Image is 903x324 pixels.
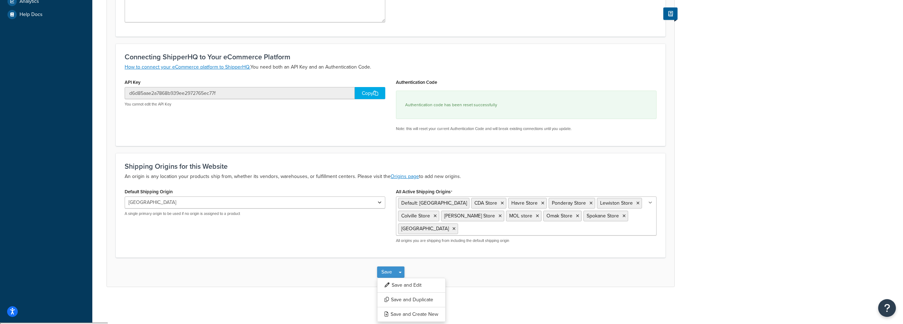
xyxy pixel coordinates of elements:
[511,199,538,207] span: Havre Store
[878,299,896,317] button: Open Resource Center
[401,225,449,232] span: [GEOGRAPHIC_DATA]
[509,212,532,220] span: MOL store
[125,63,657,71] p: You need both an API Key and an Authentication Code.
[396,80,437,85] label: Authentication Code
[552,199,586,207] span: Ponderay Store
[587,212,619,220] span: Spokane Store
[377,307,446,322] button: Save and Create New
[444,212,495,220] span: [PERSON_NAME] Store
[5,8,87,21] a: Help Docs
[377,266,396,278] button: Save
[377,292,446,307] button: Save and Duplicate
[125,211,385,216] p: A single primary origin to be used if no origin is assigned to a product
[20,12,43,18] span: Help Docs
[355,87,385,99] div: Copy
[377,278,446,293] button: Save and Edit
[125,102,385,107] p: You cannot edit the API Key
[546,212,572,220] span: Omak Store
[125,172,657,181] p: An origin is any location your products ship from, whether its vendors, warehouses, or fulfillmen...
[401,199,467,207] span: Default: [GEOGRAPHIC_DATA]
[396,238,657,243] p: All origins you are shipping from including the default shipping origin
[125,80,141,85] label: API Key
[663,7,678,20] button: Show Help Docs
[391,173,419,180] a: Origins page
[125,53,657,61] h3: Connecting ShipperHQ to Your eCommerce Platform
[125,189,173,194] label: Default Shipping Origin
[396,126,657,131] p: Note: this will reset your current Authentication Code and will break existing connections until ...
[396,189,452,195] label: All Active Shipping Origins
[474,199,497,207] span: CDA Store
[125,63,250,71] a: How to connect your eCommerce platform to ShipperHQ.
[600,199,633,207] span: Lewiston Store
[125,162,657,170] h3: Shipping Origins for this Website
[401,212,430,220] span: Colville Store
[405,102,497,108] small: Authentication code has been reset successfully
